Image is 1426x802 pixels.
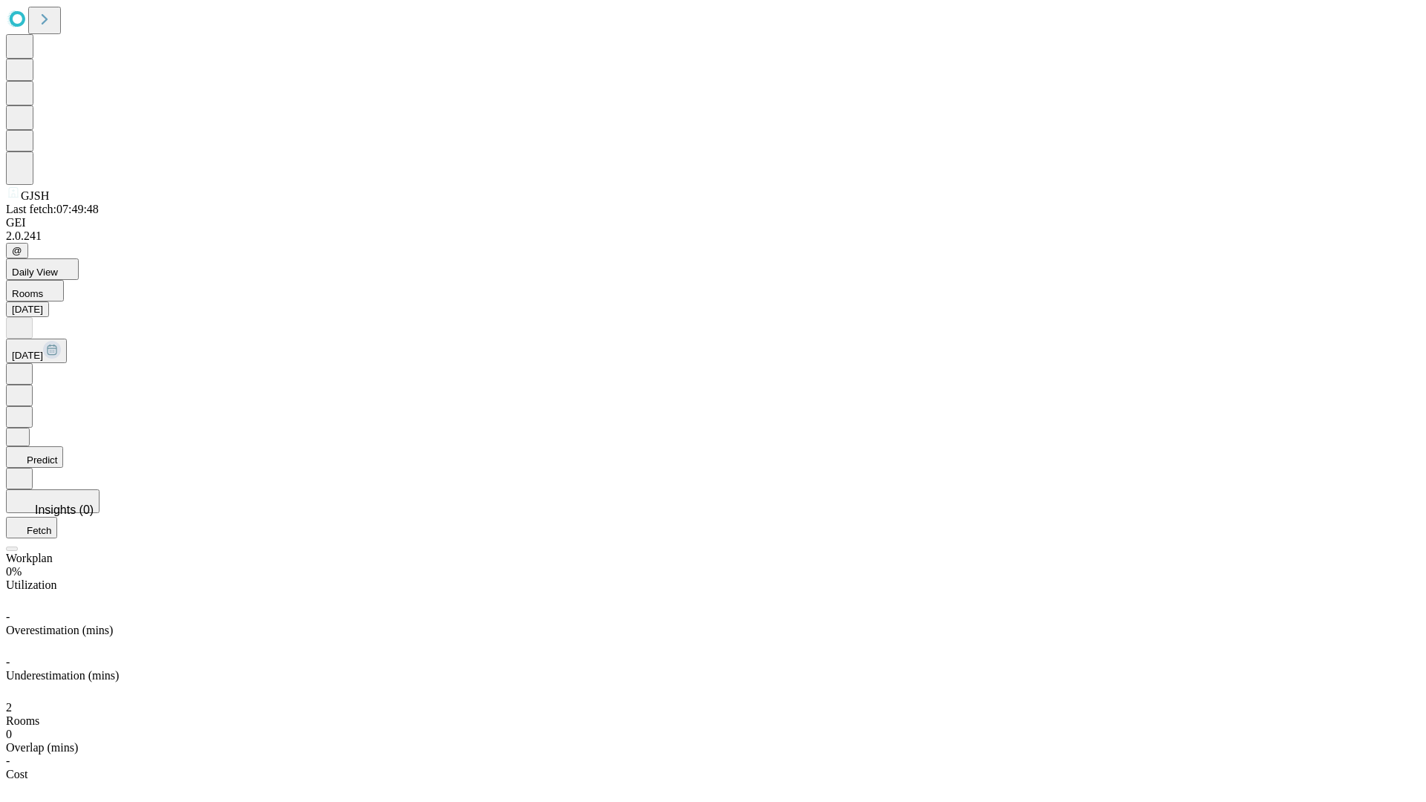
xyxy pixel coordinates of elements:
[6,714,39,727] span: Rooms
[12,245,22,256] span: @
[6,610,10,623] span: -
[6,768,27,780] span: Cost
[6,565,22,578] span: 0%
[6,280,64,301] button: Rooms
[21,189,49,202] span: GJSH
[35,503,94,516] span: Insights (0)
[6,741,78,754] span: Overlap (mins)
[6,669,119,682] span: Underestimation (mins)
[6,754,10,767] span: -
[6,517,57,538] button: Fetch
[6,243,28,258] button: @
[6,656,10,668] span: -
[6,339,67,363] button: [DATE]
[12,288,43,299] span: Rooms
[12,350,43,361] span: [DATE]
[6,216,1420,229] div: GEI
[6,301,49,317] button: [DATE]
[6,489,100,513] button: Insights (0)
[12,267,58,278] span: Daily View
[6,624,113,636] span: Overestimation (mins)
[6,728,12,740] span: 0
[6,701,12,714] span: 2
[6,258,79,280] button: Daily View
[6,552,53,564] span: Workplan
[6,229,1420,243] div: 2.0.241
[6,446,63,468] button: Predict
[6,578,56,591] span: Utilization
[6,203,99,215] span: Last fetch: 07:49:48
